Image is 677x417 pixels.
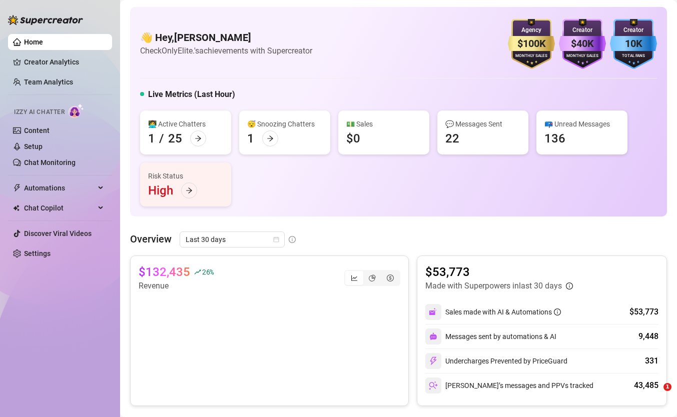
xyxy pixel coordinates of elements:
[186,232,279,247] span: Last 30 days
[425,328,556,344] div: Messages sent by automations & AI
[387,274,394,281] span: dollar-circle
[24,142,43,150] a: Setup
[429,307,438,316] img: svg%3e
[24,229,92,237] a: Discover Viral Videos
[14,107,65,117] span: Izzy AI Chatter
[634,379,658,391] div: 43,485
[554,308,561,315] span: info-circle
[429,332,437,340] img: svg%3e
[559,36,606,51] div: $40K
[429,381,438,390] img: svg%3e
[425,353,567,369] div: Undercharges Prevented by PriceGuard
[24,78,73,86] a: Team Analytics
[566,282,573,289] span: info-circle
[24,158,76,166] a: Chat Monitoring
[168,130,182,146] div: 25
[247,118,322,129] div: 😴 Snoozing Chatters
[289,236,296,243] span: info-circle
[202,267,214,276] span: 26 %
[508,36,555,51] div: $100K
[544,118,619,129] div: 📪 Unread Messages
[425,377,593,393] div: [PERSON_NAME]’s messages and PPVs tracked
[13,204,20,211] img: Chat Copilot
[425,264,573,280] article: $53,773
[610,36,657,51] div: 10K
[346,118,421,129] div: 💵 Sales
[148,118,223,129] div: 👩‍💻 Active Chatters
[139,280,214,292] article: Revenue
[24,180,95,196] span: Automations
[663,383,671,391] span: 1
[148,130,155,146] div: 1
[24,200,95,216] span: Chat Copilot
[610,53,657,59] div: Total Fans
[69,103,84,118] img: AI Chatter
[445,306,561,317] div: Sales made with AI & Automations
[351,274,358,281] span: line-chart
[445,118,520,129] div: 💬 Messages Sent
[24,249,51,257] a: Settings
[638,330,658,342] div: 9,448
[194,268,201,275] span: rise
[273,236,279,242] span: calendar
[508,19,555,69] img: gold-badge-CigiZidd.svg
[130,231,172,246] article: Overview
[559,25,606,35] div: Creator
[610,19,657,69] img: blue-badge-DgoSNQY1.svg
[643,383,667,407] iframe: Intercom live chat
[139,264,190,280] article: $132,435
[195,135,202,142] span: arrow-right
[544,130,565,146] div: 136
[140,30,312,44] h4: 👋 Hey, [PERSON_NAME]
[13,184,21,192] span: thunderbolt
[629,306,658,318] div: $53,773
[445,130,459,146] div: 22
[425,280,562,292] article: Made with Superpowers in last 30 days
[24,126,50,134] a: Content
[148,88,235,100] h5: Live Metrics (Last Hour)
[369,274,376,281] span: pie-chart
[645,355,658,367] div: 331
[186,187,193,194] span: arrow-right
[508,25,555,35] div: Agency
[267,135,274,142] span: arrow-right
[429,356,438,365] img: svg%3e
[346,130,360,146] div: $0
[24,38,43,46] a: Home
[140,44,312,57] article: Check OnlyElite.'s achievements with Supercreator
[8,15,83,25] img: logo-BBDzfeDw.svg
[148,170,223,181] div: Risk Status
[610,25,657,35] div: Creator
[559,19,606,69] img: purple-badge-B9DA21FR.svg
[24,54,104,70] a: Creator Analytics
[559,53,606,59] div: Monthly Sales
[344,270,400,286] div: segmented control
[247,130,254,146] div: 1
[508,53,555,59] div: Monthly Sales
